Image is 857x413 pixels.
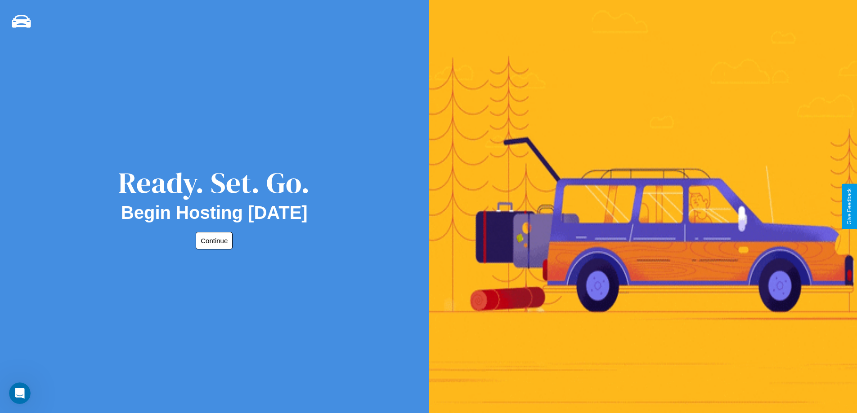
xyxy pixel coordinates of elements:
iframe: Intercom live chat [9,382,31,404]
div: Give Feedback [846,188,853,225]
div: Ready. Set. Go. [118,163,310,203]
h2: Begin Hosting [DATE] [121,203,308,223]
button: Continue [196,232,233,249]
